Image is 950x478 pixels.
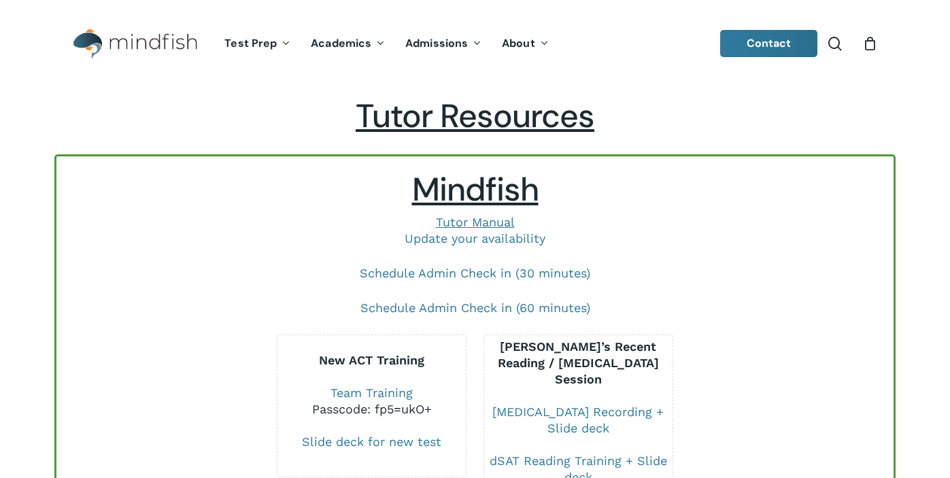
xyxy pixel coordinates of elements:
a: About [492,38,559,50]
span: Academics [311,36,371,50]
span: Contact [747,36,792,50]
a: Academics [301,38,395,50]
span: About [502,36,535,50]
a: Tutor Manual [436,215,515,229]
span: Mindfish [412,168,539,211]
a: Admissions [395,38,492,50]
div: Passcode: fp5=ukO+ [277,401,466,417]
span: Tutor Resources [356,95,594,137]
a: Contact [720,30,818,57]
span: Test Prep [224,36,277,50]
b: [PERSON_NAME]’s Recent Reading / [MEDICAL_DATA] Session [498,339,659,386]
a: [MEDICAL_DATA] Recording + Slide deck [492,405,664,435]
span: Admissions [405,36,468,50]
nav: Main Menu [214,18,558,69]
a: Schedule Admin Check in (60 minutes) [360,301,590,315]
a: Test Prep [214,38,301,50]
a: Slide deck for new test [302,434,441,449]
header: Main Menu [54,18,896,69]
a: Cart [862,36,877,51]
a: Team Training [330,386,413,400]
a: Schedule Admin Check in (30 minutes) [360,266,590,280]
b: New ACT Training [319,353,424,367]
a: Update your availability [405,231,545,245]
